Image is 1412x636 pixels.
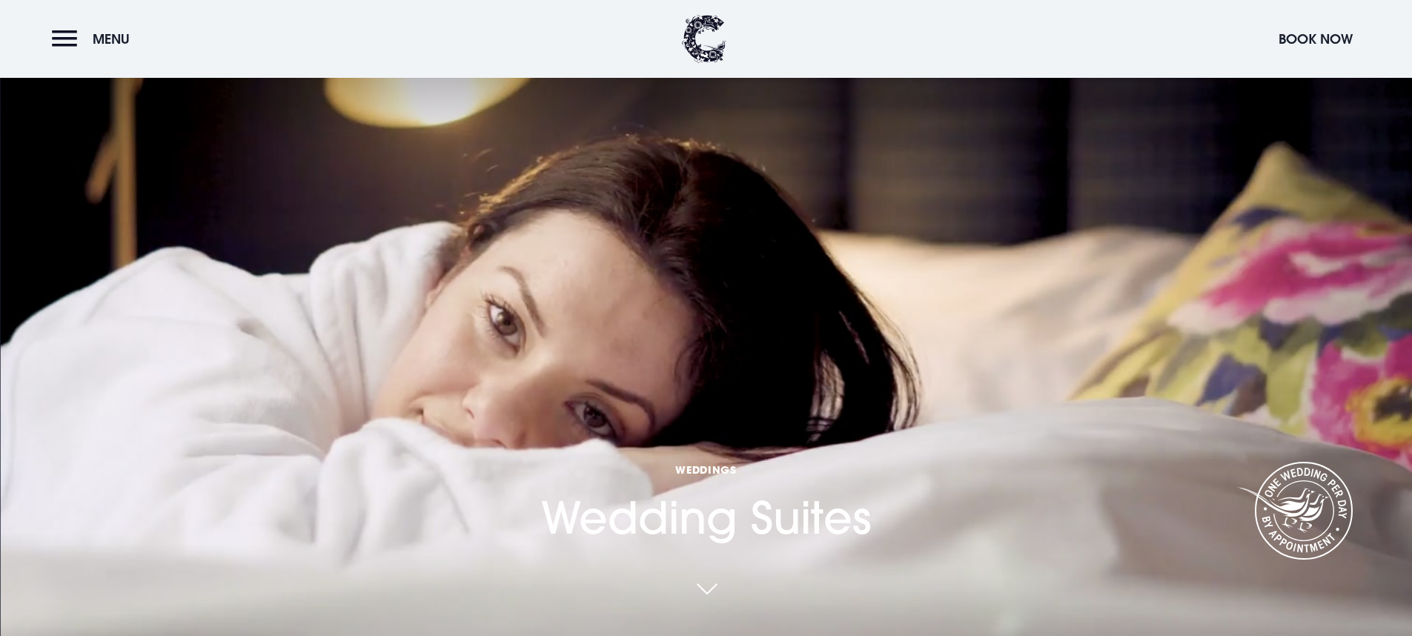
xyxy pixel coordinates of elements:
[93,30,130,47] span: Menu
[682,15,726,63] img: Clandeboye Lodge
[1271,23,1360,55] button: Book Now
[52,23,137,55] button: Menu
[541,463,871,477] span: Weddings
[541,463,871,544] h1: Wedding Suites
